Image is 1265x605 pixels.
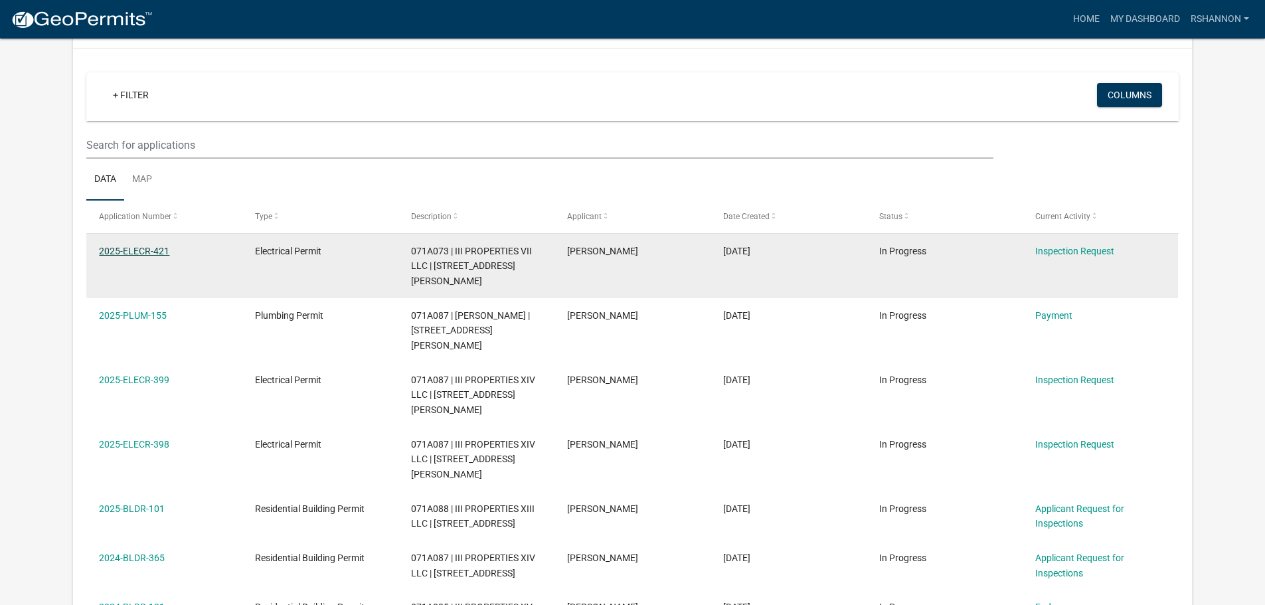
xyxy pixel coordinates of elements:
span: 071A087 | III PROPERTIES XIV LLC | 1460 Sandy Creek Road [411,439,535,480]
span: 071A087 | III PROPERTIES XIV LLC | 600 Loyd Road [411,375,535,416]
a: Inspection Request [1035,246,1114,256]
span: Robby Shannon [567,375,638,385]
span: 07/30/2025 [723,310,750,321]
span: 07/29/2025 [723,439,750,450]
span: Description [411,212,452,221]
datatable-header-cell: Application Number [86,201,242,232]
span: Application Number [99,212,171,221]
a: 2025-ELECR-398 [99,439,169,450]
span: Robby Shannon [567,503,638,514]
a: 2025-ELECR-399 [99,375,169,385]
span: Status [879,212,902,221]
span: Electrical Permit [255,375,321,385]
span: In Progress [879,246,926,256]
datatable-header-cell: Current Activity [1022,201,1178,232]
span: Robby Shannon [567,310,638,321]
span: In Progress [879,503,926,514]
span: Robby Shannon [567,246,638,256]
datatable-header-cell: Applicant [554,201,711,232]
span: Residential Building Permit [255,503,365,514]
span: Type [255,212,272,221]
span: Current Activity [1035,212,1090,221]
a: Map [124,159,160,201]
a: rshannon [1185,7,1254,32]
datatable-header-cell: Description [398,201,554,232]
input: Search for applications [86,131,993,159]
span: Robby Shannon [567,553,638,563]
datatable-header-cell: Status [866,201,1022,232]
span: 071A088 | III PROPERTIES XIII LLC | 115 OAK HILL CIR [411,503,535,529]
datatable-header-cell: Date Created [711,201,867,232]
span: 071A073 | III PROPERTIES VII LLC | 1460 Sandy Creek Road [411,246,532,287]
a: Data [86,159,124,201]
a: My Dashboard [1105,7,1185,32]
span: Plumbing Permit [255,310,323,321]
a: Inspection Request [1035,375,1114,385]
span: 08/05/2025 [723,246,750,256]
datatable-header-cell: Type [242,201,398,232]
button: Columns [1097,83,1162,107]
a: Applicant Request for Inspections [1035,553,1124,578]
a: Applicant Request for Inspections [1035,503,1124,529]
span: 10/14/2024 [723,553,750,563]
span: 03/27/2025 [723,503,750,514]
span: In Progress [879,553,926,563]
span: Date Created [723,212,770,221]
span: Robby Shannon [567,439,638,450]
a: Inspection Request [1035,439,1114,450]
a: Payment [1035,310,1072,321]
span: In Progress [879,310,926,321]
span: In Progress [879,439,926,450]
a: 2024-BLDR-365 [99,553,165,563]
span: Electrical Permit [255,246,321,256]
a: + Filter [102,83,159,107]
span: In Progress [879,375,926,385]
span: Electrical Permit [255,439,321,450]
span: 071A087 | III PROPERTIES XIV LLC | 117 OAK HILL CIR [411,553,535,578]
span: Residential Building Permit [255,553,365,563]
span: Applicant [567,212,602,221]
span: 07/29/2025 [723,375,750,385]
a: 2025-ELECR-421 [99,246,169,256]
a: Home [1068,7,1105,32]
a: 2025-PLUM-155 [99,310,167,321]
a: 2025-BLDR-101 [99,503,165,514]
span: 071A087 | Christopher Wilkins | 1460 Sandy Creek Road [411,310,530,351]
